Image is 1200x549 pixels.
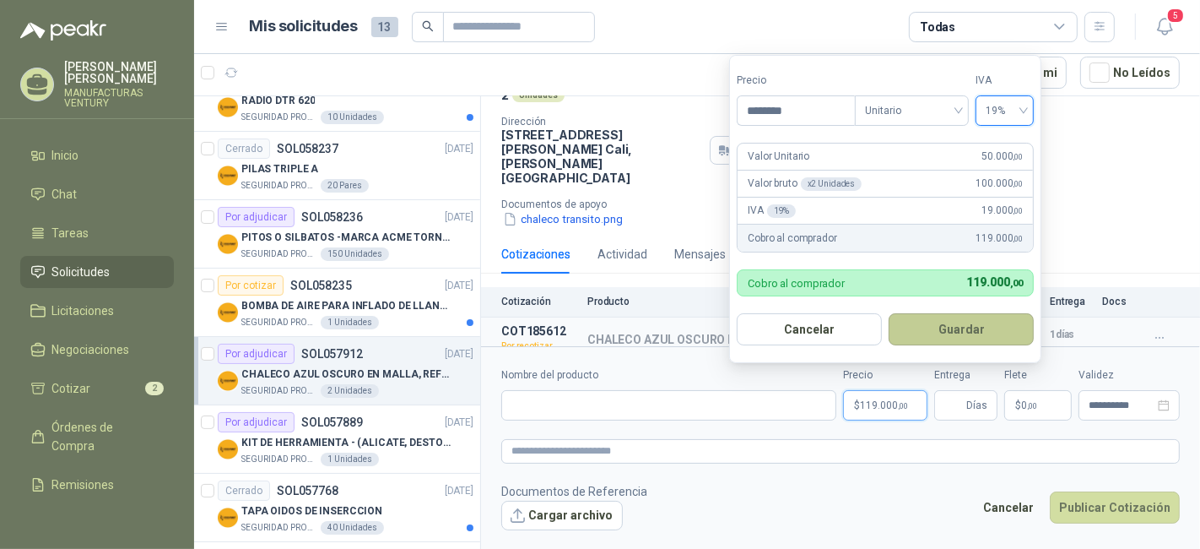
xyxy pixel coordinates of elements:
[1078,367,1180,383] label: Validez
[934,367,997,383] label: Entrega
[445,209,473,226] p: [DATE]
[321,111,384,124] div: 10 Unidades
[52,476,115,494] span: Remisiones
[194,405,480,474] a: Por adjudicarSOL057889[DATE] Company LogoKIT DE HERRAMIENTA - (ALICATE, DESTORNILLADOR,LLAVE DE E...
[422,20,434,32] span: search
[321,179,369,193] div: 20 Pares
[194,474,480,542] a: CerradoSOL057768[DATE] Company LogoTAPA OIDOS DE INSERCCIONSEGURIDAD PROVISER LTDA40 Unidades
[145,382,164,395] span: 2
[748,231,836,247] p: Cobro al comprador
[986,98,1024,123] span: 19%
[1149,12,1180,42] button: 5
[241,298,451,314] p: BOMBA DE AIRE PARA INFLADO DE LLANTAS DE BICICLETA
[501,324,577,338] p: COT185612
[501,210,624,228] button: chaleco transito.png
[501,501,623,531] button: Cargar archivo
[20,469,174,501] a: Remisiones
[1050,324,1092,345] p: 1 días
[748,149,809,165] p: Valor Unitario
[1014,152,1024,161] span: ,00
[52,263,111,281] span: Solicitudes
[321,316,379,329] div: 1 Unidades
[501,296,577,307] p: Cotización
[52,418,158,455] span: Órdenes de Compra
[982,149,1024,165] span: 50.000
[301,211,363,223] p: SOL058236
[967,275,1024,289] span: 119.000
[194,63,480,132] a: Por cotizarSOL058248[DATE] Company LogoRADIO DTR 620SEGURIDAD PROVISER LTDA10 Unidades
[218,275,284,296] div: Por cotizar
[674,245,726,264] div: Mensajes
[218,371,238,391] img: Company Logo
[1027,401,1037,410] span: ,00
[898,401,908,410] span: ,00
[889,313,1034,345] button: Guardar
[20,508,174,540] a: Configuración
[20,334,174,366] a: Negociaciones
[218,412,295,432] div: Por adjudicar
[501,367,836,383] label: Nombre del producto
[748,176,862,192] p: Valor bruto
[20,178,174,210] a: Chat
[20,256,174,288] a: Solicitudes
[445,141,473,157] p: [DATE]
[982,203,1024,219] span: 19.000
[445,346,473,362] p: [DATE]
[218,207,295,227] div: Por adjudicar
[321,384,379,398] div: 2 Unidades
[52,379,91,398] span: Cotizar
[501,128,703,185] p: [STREET_ADDRESS][PERSON_NAME] Cali , [PERSON_NAME][GEOGRAPHIC_DATA]
[321,521,384,535] div: 40 Unidades
[1010,278,1024,289] span: ,00
[748,278,845,289] p: Cobro al comprador
[1004,367,1072,383] label: Flete
[1014,179,1024,188] span: ,00
[241,316,317,329] p: SEGURIDAD PROVISER LTDA
[194,200,480,269] a: Por adjudicarSOL058236[DATE] Company LogoPITOS O SILBATOS -MARCA ACME TORNADO 635SEGURIDAD PROVIS...
[1166,8,1185,24] span: 5
[290,280,352,291] p: SOL058235
[52,185,78,204] span: Chat
[1021,400,1037,410] span: 0
[52,224,89,242] span: Tareas
[1004,390,1072,421] p: $ 0,00
[976,73,1034,89] label: IVA
[20,411,174,462] a: Órdenes de Compra
[241,453,317,466] p: SEGURIDAD PROVISER LTDA
[218,139,270,159] div: Cerrado
[218,344,295,364] div: Por adjudicar
[64,61,174,84] p: [PERSON_NAME] [PERSON_NAME]
[371,17,398,37] span: 13
[277,143,338,155] p: SOL058237
[501,198,1193,210] p: Documentos de apoyo
[321,453,379,466] div: 1 Unidades
[194,269,480,337] a: Por cotizarSOL058235[DATE] Company LogoBOMBA DE AIRE PARA INFLADO DE LLANTAS DE BICICLETASEGURIDA...
[501,116,703,128] p: Dirección
[1050,492,1180,524] button: Publicar Cotización
[748,203,796,219] p: IVA
[52,146,79,165] span: Inicio
[241,521,317,535] p: SEGURIDAD PROVISER LTDA
[218,508,238,528] img: Company Logo
[860,400,908,410] span: 119.000
[241,503,382,519] p: TAPA OIDOS DE INSERCCION
[976,176,1024,192] span: 100.000
[64,88,174,108] p: MANUFACTURAS VENTURY
[20,295,174,327] a: Licitaciones
[445,415,473,431] p: [DATE]
[587,296,876,307] p: Producto
[767,204,797,218] div: 19 %
[920,18,955,36] div: Todas
[1050,296,1092,307] p: Entrega
[241,161,318,177] p: PILAS TRIPLE A
[587,333,859,346] p: CHALECO AZUL OSCURO EN MALLA, REFLECTIVO
[20,20,106,41] img: Logo peakr
[194,132,480,200] a: CerradoSOL058237[DATE] Company LogoPILAS TRIPLE ASEGURIDAD PROVISER LTDA20 Pares
[218,166,238,186] img: Company Logo
[976,231,1024,247] span: 119.000
[843,367,927,383] label: Precio
[20,217,174,249] a: Tareas
[597,245,647,264] div: Actividad
[218,97,238,117] img: Company Logo
[501,245,570,264] div: Cotizaciones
